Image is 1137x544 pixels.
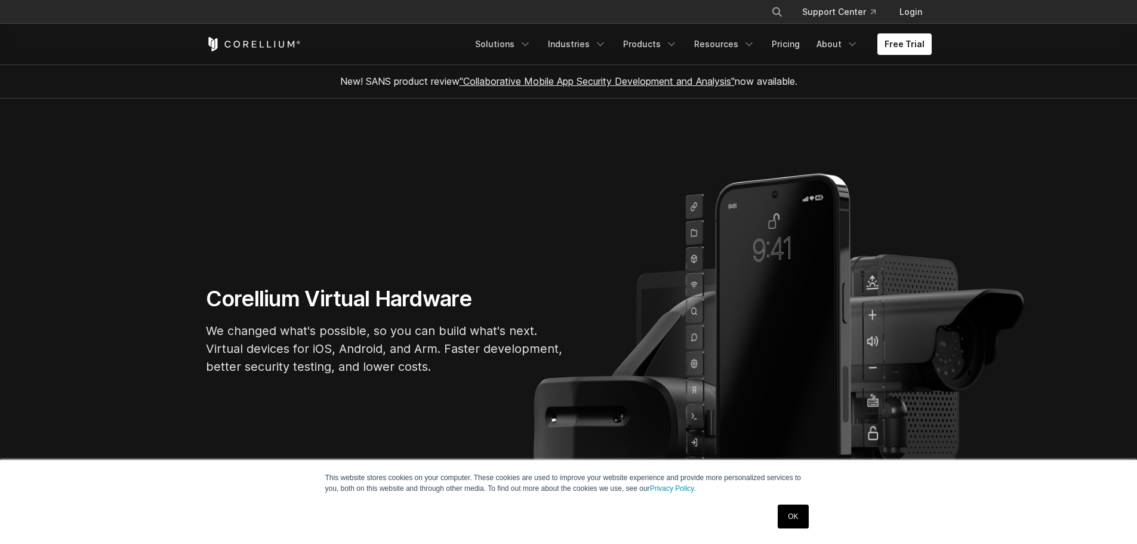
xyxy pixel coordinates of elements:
a: Support Center [793,1,885,23]
a: Corellium Home [206,37,301,51]
a: Resources [687,33,762,55]
div: Navigation Menu [468,33,932,55]
a: Privacy Policy. [650,484,696,493]
h1: Corellium Virtual Hardware [206,285,564,312]
p: We changed what's possible, so you can build what's next. Virtual devices for iOS, Android, and A... [206,322,564,376]
p: This website stores cookies on your computer. These cookies are used to improve your website expe... [325,472,812,494]
a: OK [778,505,808,528]
a: Solutions [468,33,538,55]
a: Free Trial [877,33,932,55]
a: Products [616,33,685,55]
a: About [809,33,865,55]
a: "Collaborative Mobile App Security Development and Analysis" [460,75,735,87]
a: Login [890,1,932,23]
span: New! SANS product review now available. [340,75,797,87]
div: Navigation Menu [757,1,932,23]
a: Pricing [765,33,807,55]
button: Search [766,1,788,23]
a: Industries [541,33,614,55]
